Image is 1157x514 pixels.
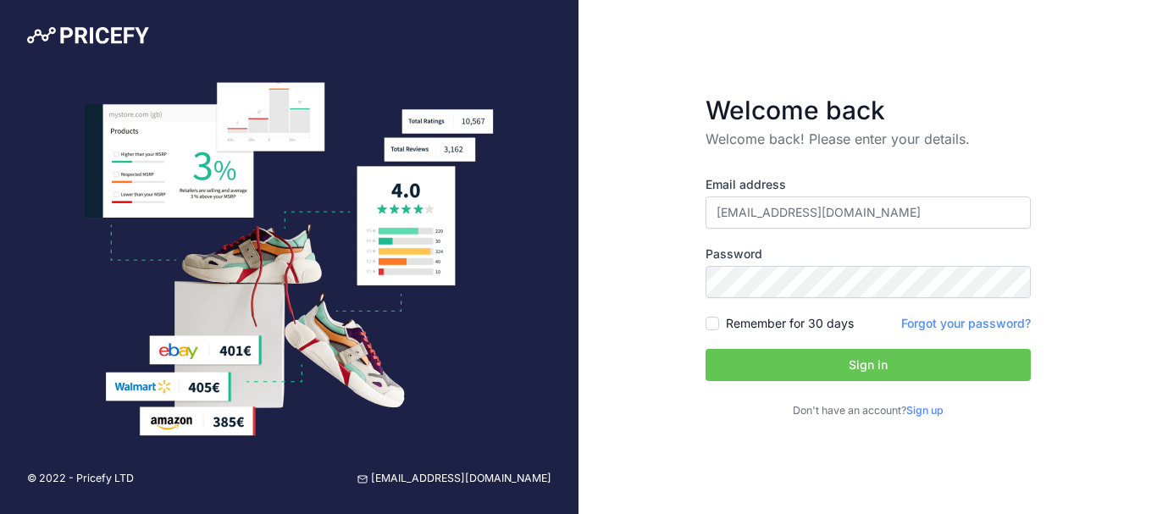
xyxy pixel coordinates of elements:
label: Password [706,246,1031,263]
label: Remember for 30 days [726,315,854,332]
img: Pricefy [27,27,149,44]
button: Sign in [706,349,1031,381]
p: Welcome back! Please enter your details. [706,129,1031,149]
h3: Welcome back [706,95,1031,125]
a: Sign up [906,404,944,417]
input: Enter your email [706,196,1031,229]
p: © 2022 - Pricefy LTD [27,471,134,487]
a: Forgot your password? [901,316,1031,330]
a: [EMAIL_ADDRESS][DOMAIN_NAME] [357,471,551,487]
p: Don't have an account? [706,403,1031,419]
label: Email address [706,176,1031,193]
